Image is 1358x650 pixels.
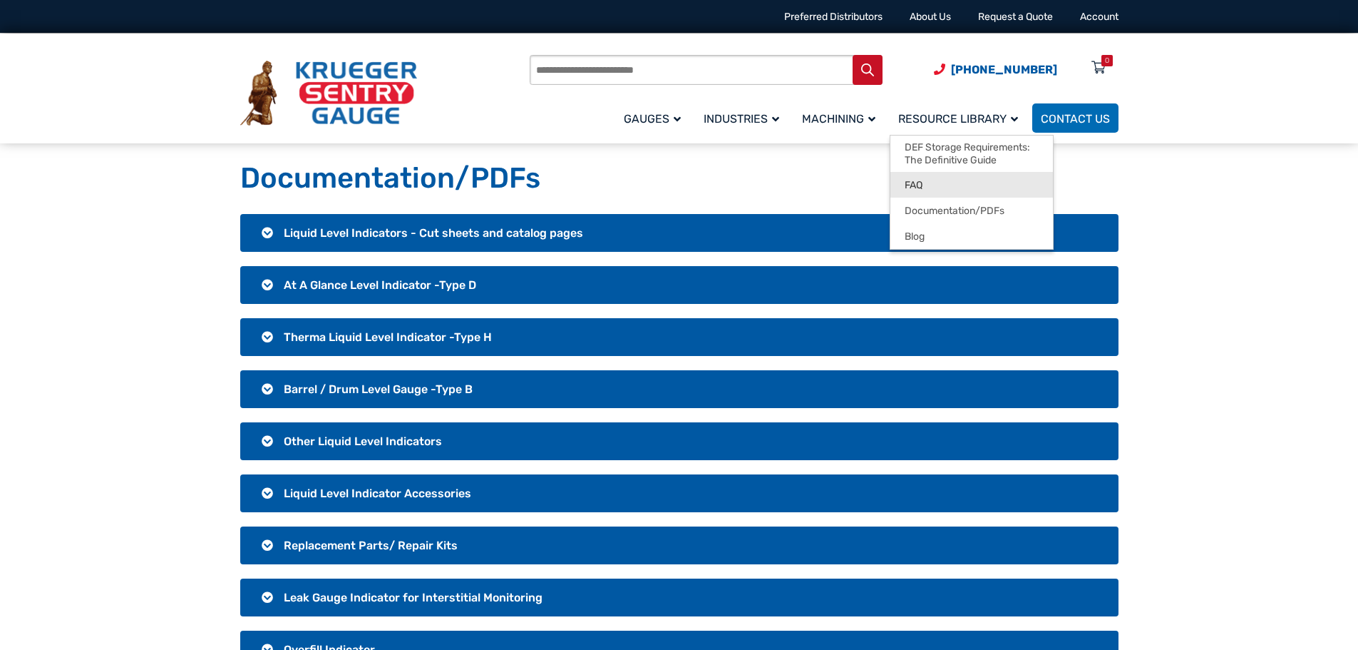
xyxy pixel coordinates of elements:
[890,136,1053,172] a: DEF Storage Requirements: The Definitive Guide
[890,198,1053,223] a: Documentation/PDFs
[1041,112,1110,126] span: Contact Us
[240,61,417,126] img: Krueger Sentry Gauge
[905,141,1039,166] span: DEF Storage Requirements: The Definitive Guide
[934,61,1057,78] a: Phone Number (920) 434-8860
[951,63,1057,76] span: [PHONE_NUMBER]
[890,223,1053,249] a: Blog
[1105,55,1109,66] div: 0
[802,112,875,126] span: Machining
[905,205,1004,218] span: Documentation/PDFs
[284,278,476,292] span: At A Glance Level Indicator -Type D
[898,112,1018,126] span: Resource Library
[284,226,583,240] span: Liquid Level Indicators - Cut sheets and catalog pages
[890,101,1032,135] a: Resource Library
[905,179,922,192] span: FAQ
[615,101,695,135] a: Gauges
[284,539,458,552] span: Replacement Parts/ Repair Kits
[910,11,951,23] a: About Us
[284,487,471,500] span: Liquid Level Indicator Accessories
[978,11,1053,23] a: Request a Quote
[284,591,542,604] span: Leak Gauge Indicator for Interstitial Monitoring
[704,112,779,126] span: Industries
[793,101,890,135] a: Machining
[1032,103,1118,133] a: Contact Us
[284,382,473,396] span: Barrel / Drum Level Gauge -Type B
[284,330,492,344] span: Therma Liquid Level Indicator -Type H
[784,11,883,23] a: Preferred Distributors
[905,230,925,243] span: Blog
[240,161,1118,196] h1: Documentation/PDFs
[890,172,1053,198] a: FAQ
[1080,11,1118,23] a: Account
[284,435,442,448] span: Other Liquid Level Indicators
[624,112,681,126] span: Gauges
[695,101,793,135] a: Industries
